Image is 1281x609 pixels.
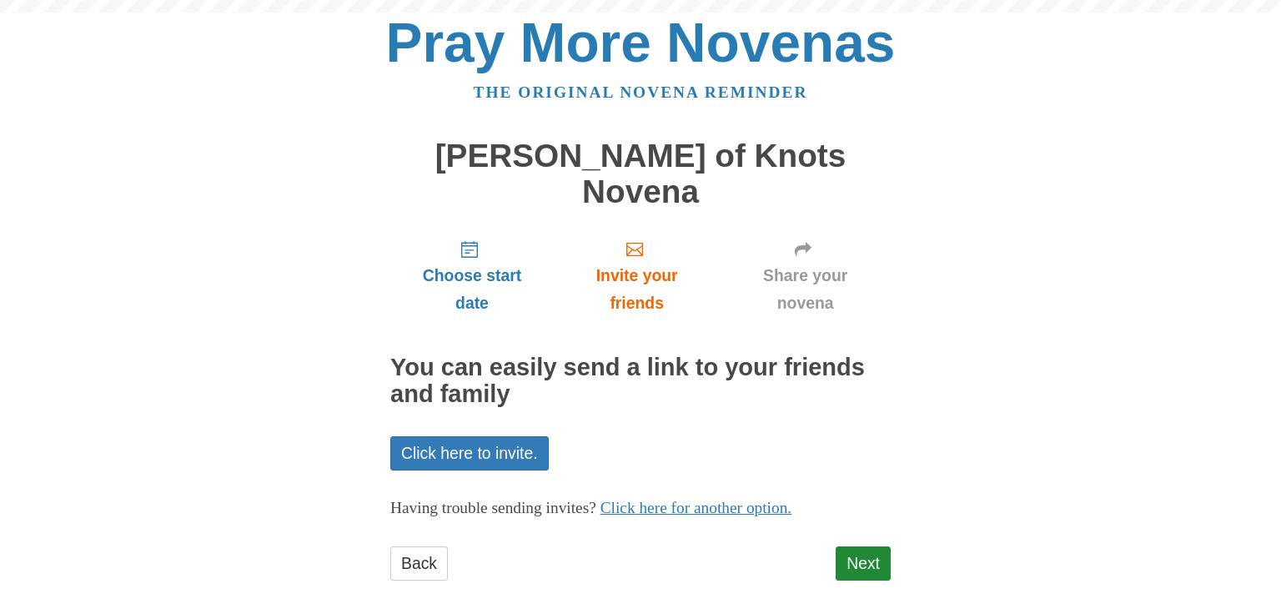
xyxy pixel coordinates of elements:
[390,226,554,325] a: Choose start date
[474,83,808,101] a: The original novena reminder
[570,262,703,317] span: Invite your friends
[390,499,596,516] span: Having trouble sending invites?
[720,226,891,325] a: Share your novena
[836,546,891,581] a: Next
[736,262,874,317] span: Share your novena
[554,226,720,325] a: Invite your friends
[407,262,537,317] span: Choose start date
[390,546,448,581] a: Back
[390,138,891,209] h1: [PERSON_NAME] of Knots Novena
[600,499,792,516] a: Click here for another option.
[390,355,891,408] h2: You can easily send a link to your friends and family
[390,436,549,471] a: Click here to invite.
[386,12,896,73] a: Pray More Novenas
